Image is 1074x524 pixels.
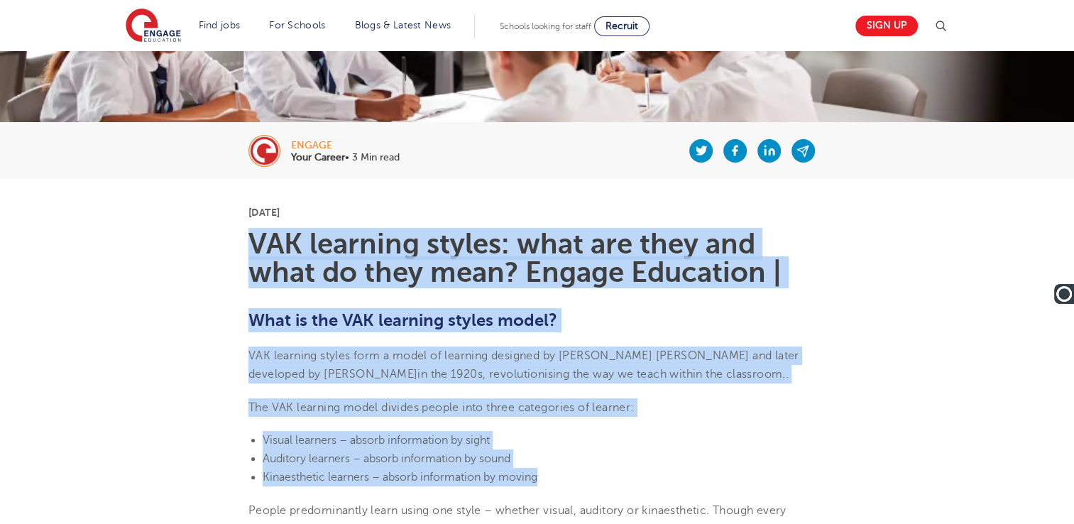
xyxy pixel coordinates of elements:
span: Kinaesthetic learners – absorb information by moving [263,471,537,484]
span: Recruit [606,21,638,31]
a: Sign up [855,16,918,36]
a: Find jobs [199,20,241,31]
div: engage [291,141,400,151]
p: [DATE] [248,207,826,217]
a: For Schools [269,20,325,31]
span: Visual learners – absorb information by sight [263,434,490,447]
span: Schools looking for staff [500,21,591,31]
b: Your Career [291,152,345,163]
img: Engage Education [126,9,181,44]
span: The VAK learning model divides people into three categories of learner: [248,401,634,414]
p: • 3 Min read [291,153,400,163]
span: VAK learning styles form a model of learning designed by [PERSON_NAME] [PERSON_NAME] and later de... [248,349,799,381]
a: Blogs & Latest News [355,20,451,31]
span: in the 1920s, revolutionising the way we teach within the classroom. [417,368,785,381]
h1: VAK learning styles: what are they and what do they mean? Engage Education | [248,230,826,287]
b: What is the VAK learning styles model? [248,310,557,330]
span: Auditory learners – absorb information by sound [263,452,510,465]
a: Recruit [594,16,650,36]
img: Ooma Logo [1054,284,1074,304]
